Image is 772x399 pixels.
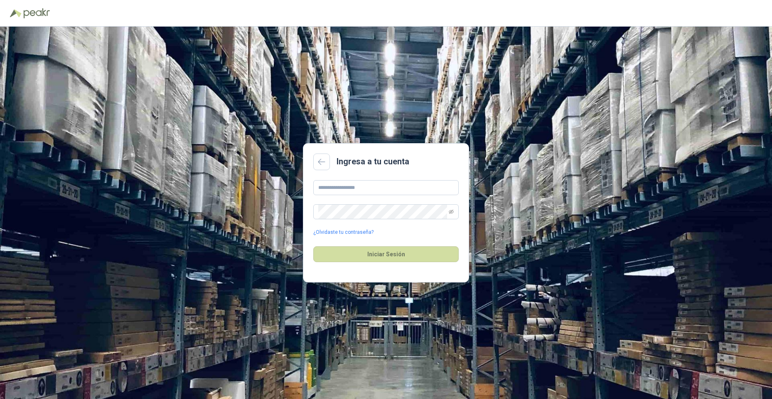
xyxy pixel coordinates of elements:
img: Logo [10,9,22,17]
button: Iniciar Sesión [313,246,459,262]
h2: Ingresa a tu cuenta [337,155,409,168]
img: Peakr [23,8,50,18]
a: ¿Olvidaste tu contraseña? [313,228,374,236]
span: eye-invisible [449,209,454,214]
